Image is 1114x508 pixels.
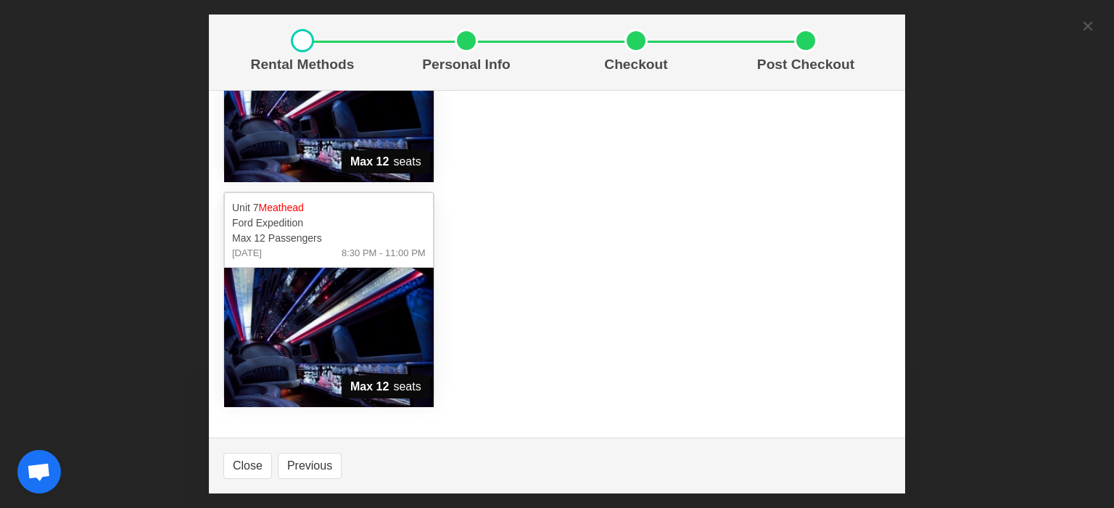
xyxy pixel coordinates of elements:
[278,453,342,479] button: Previous
[259,202,304,213] span: Meathead
[229,54,376,75] p: Rental Methods
[224,43,434,182] img: 07%2002.jpg
[232,246,262,261] span: [DATE]
[350,153,389,171] strong: Max 12
[232,200,426,216] p: Unit 7
[387,54,545,75] p: Personal Info
[727,54,885,75] p: Post Checkout
[232,231,426,246] p: Max 12 Passengers
[342,246,426,261] span: 8:30 PM - 11:00 PM
[17,450,61,493] div: Open chat
[232,216,426,231] p: Ford Expedition
[350,378,389,396] strong: Max 12
[342,150,430,173] span: seats
[557,54,715,75] p: Checkout
[224,268,434,407] img: 07%2002.jpg
[342,375,430,398] span: seats
[223,453,272,479] button: Close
